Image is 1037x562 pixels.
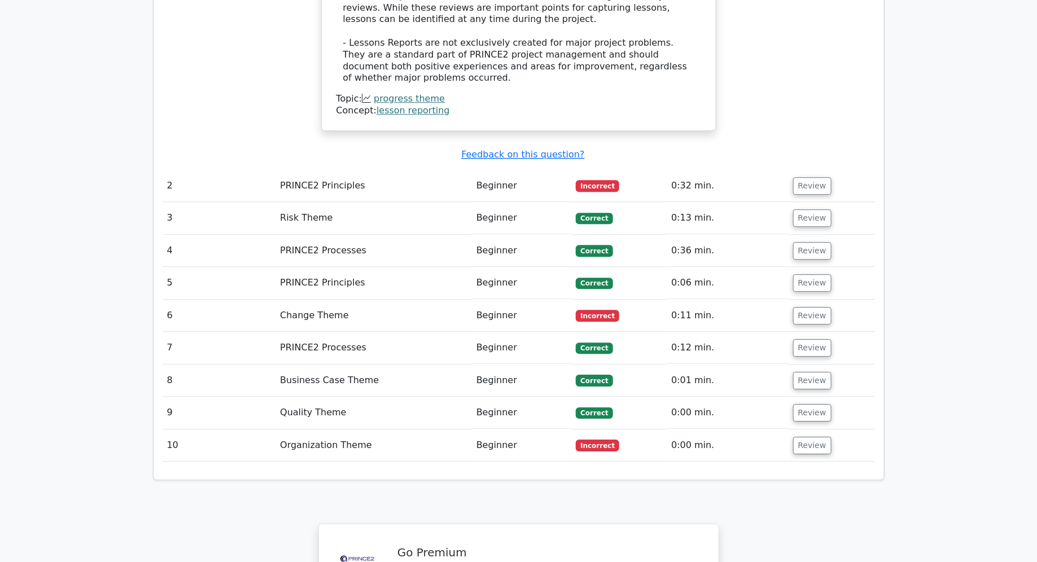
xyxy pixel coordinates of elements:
td: 0:01 min. [667,365,788,397]
td: 9 [163,397,276,429]
td: Beginner [472,267,572,299]
td: Beginner [472,300,572,332]
td: 0:12 min. [667,332,788,364]
td: Beginner [472,202,572,234]
div: Concept: [336,105,701,117]
button: Review [793,307,832,324]
button: Review [793,404,832,421]
span: Correct [576,407,612,419]
td: 3 [163,202,276,234]
button: Review [793,372,832,389]
td: Beginner [472,365,572,397]
span: Correct [576,245,612,256]
td: PRINCE2 Principles [275,170,472,202]
td: Beginner [472,429,572,462]
td: 0:06 min. [667,267,788,299]
td: Quality Theme [275,397,472,429]
a: progress theme [374,93,445,104]
a: lesson reporting [377,105,450,116]
div: Topic: [336,93,701,105]
td: 0:32 min. [667,170,788,202]
td: Beginner [472,235,572,267]
button: Review [793,242,832,260]
td: Beginner [472,332,572,364]
td: 2 [163,170,276,202]
a: Feedback on this question? [461,149,584,160]
td: PRINCE2 Principles [275,267,472,299]
td: 0:13 min. [667,202,788,234]
td: 0:11 min. [667,300,788,332]
td: 6 [163,300,276,332]
td: Risk Theme [275,202,472,234]
td: Business Case Theme [275,365,472,397]
span: Correct [576,213,612,224]
td: 4 [163,235,276,267]
button: Review [793,339,832,357]
td: 0:00 min. [667,429,788,462]
td: PRINCE2 Processes [275,235,472,267]
span: Correct [576,278,612,289]
td: 7 [163,332,276,364]
td: Beginner [472,397,572,429]
span: Correct [576,343,612,354]
td: Organization Theme [275,429,472,462]
td: Change Theme [275,300,472,332]
td: PRINCE2 Processes [275,332,472,364]
td: 0:36 min. [667,235,788,267]
button: Review [793,437,832,454]
td: 0:00 min. [667,397,788,429]
span: Incorrect [576,180,619,191]
button: Review [793,177,832,195]
td: Beginner [472,170,572,202]
td: 5 [163,267,276,299]
button: Review [793,209,832,227]
span: Correct [576,375,612,386]
td: 10 [163,429,276,462]
td: 8 [163,365,276,397]
span: Incorrect [576,310,619,321]
button: Review [793,274,832,292]
span: Incorrect [576,440,619,451]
